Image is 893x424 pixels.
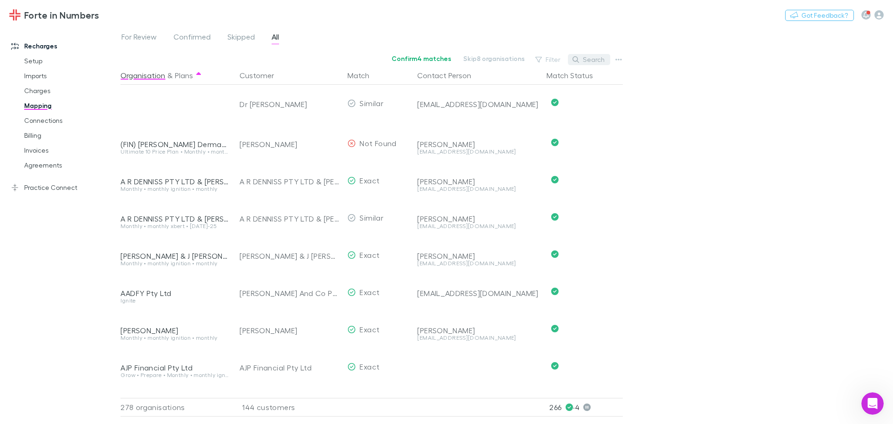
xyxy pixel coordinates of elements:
[417,186,539,192] div: [EMAIL_ADDRESS][DOMAIN_NAME]
[22,134,171,151] li: You can toggle notifications on or off based on your preferences
[240,312,340,349] div: [PERSON_NAME]
[417,66,482,85] button: Contact Person
[120,398,232,417] div: 278 organisations
[120,214,228,223] div: A R DENNISS PTY LTD & [PERSON_NAME] & [PERSON_NAME] & [PERSON_NAME]
[120,261,228,266] div: Monthly • monthly ignition • monthly
[146,4,163,21] button: Home
[15,158,126,173] a: Agreements
[15,90,135,97] b: What happens when you retract:
[227,32,255,44] span: Skipped
[15,260,69,266] div: Rechargly • 4h ago
[360,213,383,222] span: Similar
[551,325,559,332] svg: Confirmed
[120,363,228,372] div: AJP Financial Pty Ltd
[551,176,559,183] svg: Confirmed
[22,54,171,63] li: Click the three dots on the right-hand side
[120,326,228,335] div: [PERSON_NAME]
[163,4,180,20] div: Close
[240,126,340,163] div: [PERSON_NAME]
[120,66,165,85] button: Organisation
[120,186,228,192] div: Monthly • monthly ignition • monthly
[7,202,179,279] div: Rechargly says…
[531,54,566,65] button: Filter
[120,298,228,303] div: Ignite
[175,66,193,85] button: Plans
[15,98,126,113] a: Mapping
[22,65,171,74] li: Select
[59,297,67,305] button: Start recording
[2,39,126,54] a: Recharges
[417,251,539,261] div: [PERSON_NAME]
[568,54,610,65] button: Search
[417,289,539,298] div: [EMAIL_ADDRESS][DOMAIN_NAME]
[120,335,228,341] div: Monthly • monthly ignition • monthly
[120,372,228,378] div: Grow • Prepare • Monthly • monthly ignition • monthly
[360,362,380,371] span: Exact
[8,278,178,294] textarea: Message…
[9,9,20,20] img: Forte in Numbers's Logo
[29,297,37,305] button: Gif picker
[240,386,340,424] div: AMBASSADOR APPAREL GROUP PTY LTD
[45,12,116,21] p: The team can also help
[15,83,126,98] a: Charges
[22,103,171,112] li: The agreement status changes to cancelled
[417,149,539,155] div: [EMAIL_ADDRESS][DOMAIN_NAME]
[7,202,153,258] div: If you need any further assistance with retracting the agreement or have other questions, I am he...
[24,9,99,20] h3: Forte in Numbers
[15,68,126,83] a: Imports
[240,349,340,386] div: AJP Financial Pty Ltd
[240,86,340,123] div: Dr [PERSON_NAME]
[551,250,559,258] svg: Confirmed
[120,177,228,186] div: A R DENNISS PTY LTD & [PERSON_NAME] & [PERSON_NAME]
[14,297,22,305] button: Emoji picker
[52,24,92,31] a: Agreements
[15,128,126,143] a: Billing
[240,237,340,275] div: [PERSON_NAME] & J [PERSON_NAME]
[2,180,126,195] a: Practice Connect
[240,163,340,200] div: A R DENNISS PTY LTD & [PERSON_NAME] & [PERSON_NAME]
[121,32,157,44] span: For Review
[240,275,340,312] div: [PERSON_NAME] And Co Pty Ltd
[240,66,285,85] button: Customer
[120,140,228,149] div: (FIN) [PERSON_NAME] Dermatology
[549,398,623,416] p: 266 · 4
[551,288,559,295] svg: Confirmed
[22,34,171,52] li: Find the agreement with "sent" status that you want to retract
[457,53,531,64] button: Skip8 organisations
[417,223,539,229] div: [EMAIL_ADDRESS][DOMAIN_NAME]
[551,139,559,146] svg: Confirmed
[417,335,539,341] div: [EMAIL_ADDRESS][DOMAIN_NAME]
[15,143,126,158] a: Invoices
[360,325,380,334] span: Exact
[551,362,559,370] svg: Confirmed
[120,289,228,298] div: AADFY Pty Ltd
[44,297,52,305] button: Upload attachment
[386,53,457,64] button: Confirm4 matches
[120,223,228,229] div: Monthly • monthly xbert • [DATE]-25
[232,398,344,417] div: 144 customers
[240,200,340,237] div: A R DENNISS PTY LTD & [PERSON_NAME] & [PERSON_NAME]
[120,66,228,85] div: &
[360,139,396,148] span: Not Found
[347,66,380,85] button: Match
[22,114,171,131] li: You can choose to keep or exclude charges related to the invoice
[417,140,539,149] div: [PERSON_NAME]
[120,149,228,155] div: Ultimate 10 Price Plan • Monthly • monthly xbert • [DATE]-25
[6,4,24,21] button: go back
[15,113,126,128] a: Connections
[360,288,380,296] span: Exact
[546,66,604,85] button: Match Status
[45,5,82,12] h1: Rechargly
[15,156,171,174] div: Note: This only works for agreements that have been sent but not yet accepted by the client.
[42,66,112,73] b: Retract Agreement
[173,32,211,44] span: Confirmed
[272,32,279,44] span: All
[551,99,559,106] svg: Confirmed
[15,54,126,68] a: Setup
[22,23,171,32] li: Go to the page
[551,213,559,221] svg: Confirmed
[417,261,539,266] div: [EMAIL_ADDRESS][DOMAIN_NAME]
[360,176,380,185] span: Exact
[785,10,854,21] button: Got Feedback?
